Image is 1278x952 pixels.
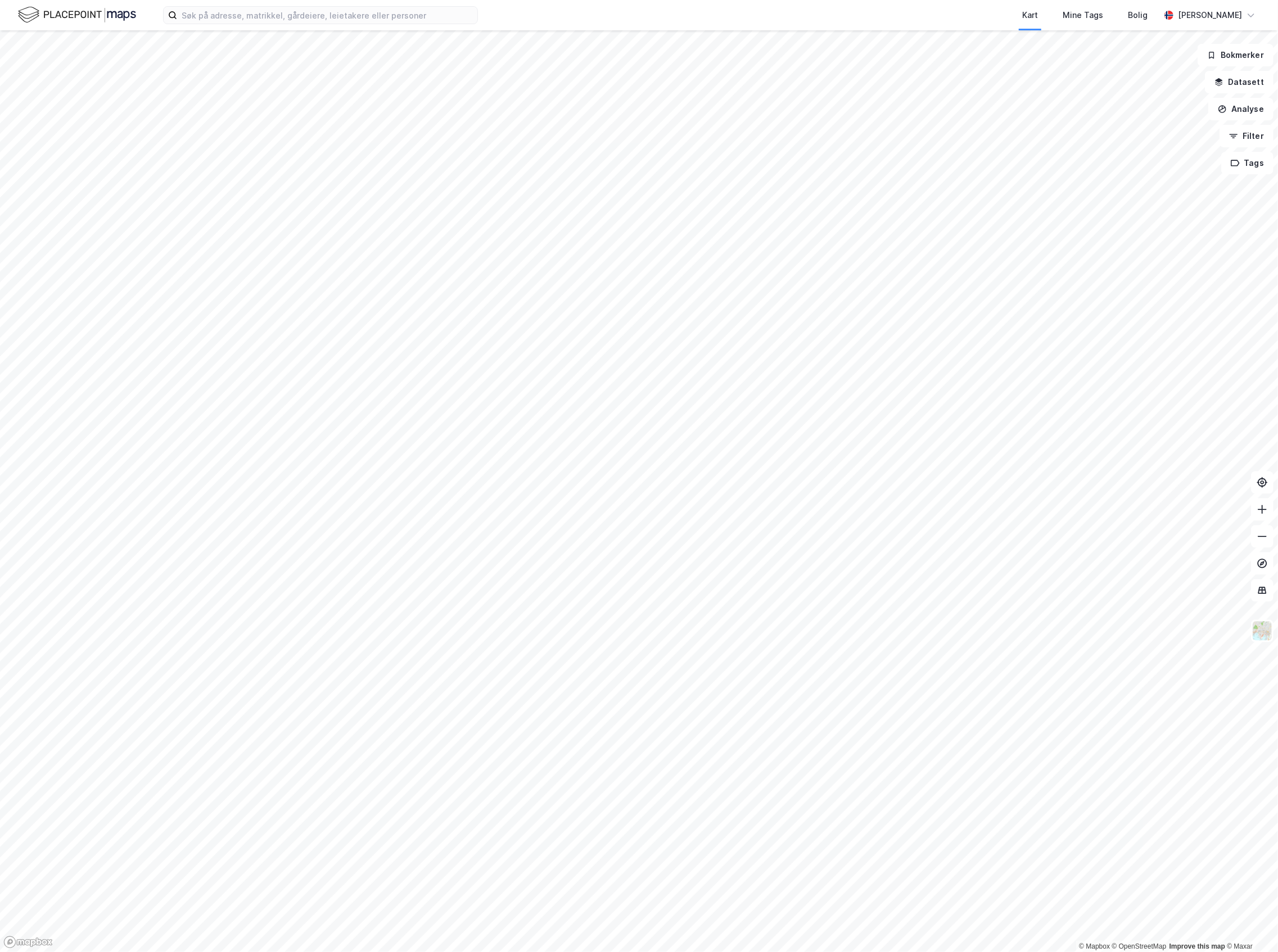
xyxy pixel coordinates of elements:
input: Søk på adresse, matrikkel, gårdeiere, leietakere eller personer [177,7,477,24]
a: OpenStreetMap [1112,942,1167,950]
button: Datasett [1205,71,1274,93]
div: Kart [1022,8,1038,22]
button: Analyse [1208,98,1274,120]
a: Mapbox homepage [3,936,53,949]
a: Mapbox [1079,942,1110,950]
a: Improve this map [1169,942,1225,950]
div: Kontrollprogram for chat [1222,898,1278,952]
img: Z [1252,620,1273,642]
button: Tags [1221,152,1274,174]
iframe: Chat Widget [1222,898,1278,952]
button: Filter [1220,125,1274,147]
img: logo.f888ab2527a4732fd821a326f86c7f29.svg [18,5,136,25]
button: Bokmerker [1198,44,1274,66]
div: Mine Tags [1063,8,1103,22]
div: [PERSON_NAME] [1178,8,1242,22]
div: Bolig [1128,8,1148,22]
